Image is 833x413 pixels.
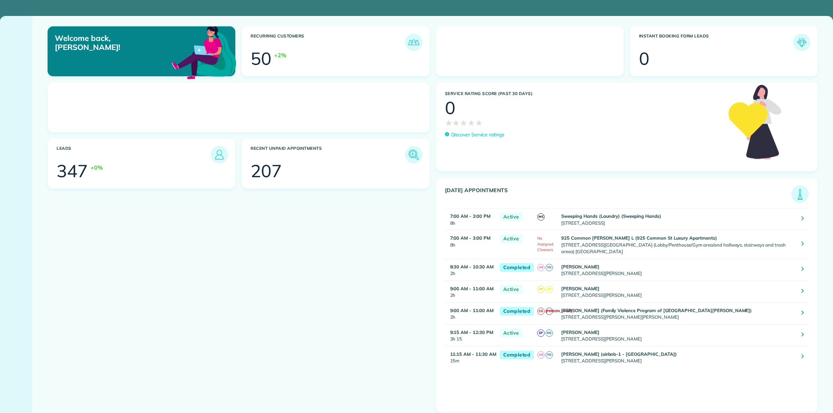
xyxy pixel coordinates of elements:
[537,236,554,252] span: No Assigned Cleaners
[537,329,545,337] span: EP
[500,263,534,272] span: Completed
[475,117,483,129] span: ★
[450,308,494,313] strong: 9:00 AM - 11:00 AM
[450,286,494,291] strong: 9:00 AM - 11:00 AM
[546,329,553,337] span: KG
[445,281,496,302] td: 2h
[450,235,490,241] strong: 7:00 AM - 3:00 PM
[55,34,176,52] p: Welcome back, [PERSON_NAME]!
[559,281,796,302] td: [STREET_ADDRESS][PERSON_NAME]
[537,264,545,271] span: AR
[445,208,496,230] td: 8h
[537,351,545,359] span: AR
[460,117,468,129] span: ★
[561,235,717,241] strong: 925 Common [PERSON_NAME] L (925 Common St Luxury Apartments)
[445,131,504,138] a: Discover Service ratings
[445,91,722,96] h3: Service Rating score (past 30 days)
[445,187,792,203] h3: [DATE] Appointments
[793,187,807,201] img: icon_todays_appointments-901f7ab196bb0bea1936b74009e4eb5ffbc2d2711fa7634e0d609ed5ef32b18b.png
[546,308,553,315] span: [PERSON_NAME]
[500,213,523,221] span: Active
[450,329,493,335] strong: 9:15 AM - 12:30 PM
[561,213,661,219] strong: Sweeping Hands (Laundry) (Sweeping Hands)
[451,131,504,138] p: Discover Service ratings
[537,286,545,293] span: KP
[546,264,553,271] span: YG
[639,34,793,51] h3: Instant Booking Form Leads
[445,230,496,259] td: 8h
[561,329,599,335] strong: [PERSON_NAME]
[561,351,676,357] strong: [PERSON_NAME] (airbnb-1 - [GEOGRAPHIC_DATA])
[91,163,103,172] div: +0%
[795,35,809,49] img: icon_form_leads-04211a6a04a5b2264e4ee56bc0799ec3eb69b7e499cbb523a139df1d13a81ae0.png
[546,351,553,359] span: YG
[445,117,453,129] span: ★
[57,162,88,180] div: 347
[500,234,523,243] span: Active
[468,117,475,129] span: ★
[450,264,494,269] strong: 8:30 AM - 10:30 AM
[452,117,460,129] span: ★
[212,148,226,162] img: icon_leads-1bed01f49abd5b7fead27621c3d59655bb73ed531f8eeb49469d10e621d6b896.png
[559,208,796,230] td: [STREET_ADDRESS]
[559,324,796,346] td: [STREET_ADDRESS][PERSON_NAME]
[407,35,421,49] img: icon_recurring_customers-cf858462ba22bcd05b5a5880d41d6543d210077de5bb9ebc9590e49fd87d84ed.png
[561,264,599,269] strong: [PERSON_NAME]
[546,286,553,293] span: KP
[450,351,496,357] strong: 11:15 AM - 11:30 AM
[445,99,455,117] div: 0
[500,285,523,294] span: Active
[170,18,238,86] img: dashboard_welcome-42a62b7d889689a78055ac9021e634bf52bae3f8056760290aed330b23ab8690.png
[500,329,523,337] span: Active
[559,259,796,281] td: [STREET_ADDRESS][PERSON_NAME]
[407,148,421,162] img: icon_unpaid_appointments-47b8ce3997adf2238b356f14209ab4cced10bd1f174958f3ca8f1d0dd7fffeee.png
[445,346,496,368] td: 15m
[251,34,405,51] h3: Recurring Customers
[639,50,649,67] div: 0
[445,302,496,324] td: 2h
[561,286,599,291] strong: [PERSON_NAME]
[559,346,796,368] td: [STREET_ADDRESS][PERSON_NAME]
[445,324,496,346] td: 3h 15
[57,146,211,163] h3: Leads
[274,51,286,59] div: +2%
[450,213,490,219] strong: 7:00 AM - 3:00 PM
[500,351,534,359] span: Completed
[537,213,545,221] span: WC
[561,308,752,313] strong: [PERSON_NAME] (Family Violence Program of [GEOGRAPHIC_DATA][PERSON_NAME])
[559,230,796,259] td: [STREET_ADDRESS][GEOGRAPHIC_DATA] (Lobby/Penthouse/Gym area/and hallways, stairways and trash are...
[445,259,496,281] td: 2h
[251,162,282,180] div: 207
[559,302,796,324] td: [STREET_ADDRESS][PERSON_NAME][PERSON_NAME]
[251,146,405,163] h3: Recent unpaid appointments
[537,308,545,315] span: CG
[500,307,534,316] span: Completed
[251,50,271,67] div: 50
